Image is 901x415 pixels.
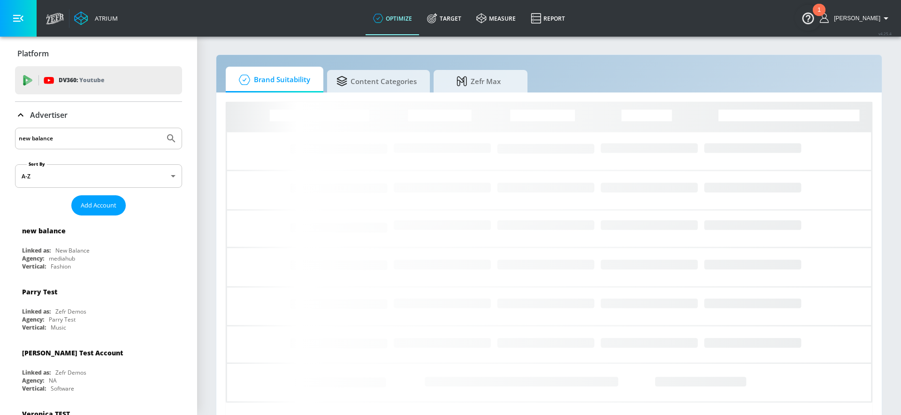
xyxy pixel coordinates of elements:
div: new balanceLinked as:New BalanceAgency:mediahubVertical:Fashion [15,219,182,273]
a: Target [420,1,469,35]
div: Linked as: [22,307,51,315]
span: v 4.25.4 [878,31,892,36]
a: measure [469,1,523,35]
div: Parry TestLinked as:Zefr DemosAgency:Parry TestVertical:Music [15,280,182,334]
span: login as: anthony.rios@zefr.com [830,15,880,22]
div: Vertical: [22,262,46,270]
div: Advertiser [15,102,182,128]
div: Fashion [51,262,71,270]
div: [PERSON_NAME] Test AccountLinked as:Zefr DemosAgency:NAVertical:Software [15,341,182,395]
div: Parry Test [49,315,76,323]
p: Youtube [79,75,104,85]
div: A-Z [15,164,182,188]
div: Agency: [22,377,44,384]
p: Advertiser [30,110,68,120]
div: Agency: [22,254,44,262]
a: Atrium [74,11,118,25]
div: Agency: [22,315,44,323]
input: Search by name [19,132,161,145]
div: Parry Test [22,287,57,296]
div: Linked as: [22,369,51,377]
span: Zefr Max [443,70,514,92]
button: [PERSON_NAME] [820,13,892,24]
div: 1 [817,10,821,22]
div: DV360: Youtube [15,66,182,94]
span: Content Categories [336,70,417,92]
div: new balance [22,226,66,235]
div: Software [51,384,74,392]
a: optimize [366,1,420,35]
button: Open Resource Center, 1 new notification [795,5,821,31]
div: New Balance [55,246,90,254]
div: Platform [15,40,182,67]
button: Submit Search [161,128,182,149]
label: Sort By [27,161,47,167]
div: Zefr Demos [55,369,86,377]
div: Linked as: [22,246,51,254]
button: Add Account [71,195,126,215]
span: Add Account [81,200,116,211]
div: mediahub [49,254,75,262]
p: DV360: [59,75,104,85]
a: Report [523,1,573,35]
div: [PERSON_NAME] Test Account [22,348,123,357]
div: Music [51,323,66,331]
div: Atrium [91,14,118,23]
div: Zefr Demos [55,307,86,315]
div: Vertical: [22,323,46,331]
div: NA [49,377,57,384]
div: Vertical: [22,384,46,392]
span: Brand Suitability [235,69,310,91]
p: Platform [17,48,49,59]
